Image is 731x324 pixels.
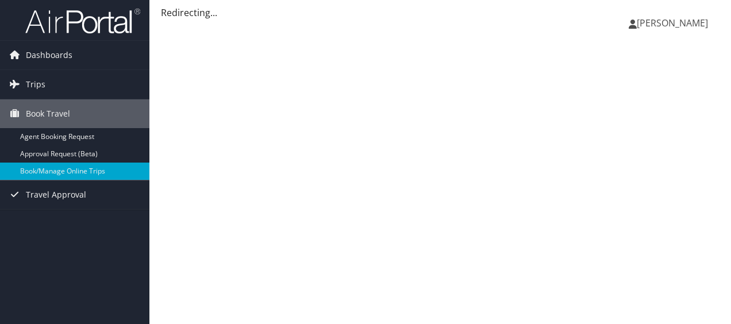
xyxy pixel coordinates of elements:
span: Trips [26,70,45,99]
span: Dashboards [26,41,72,70]
span: [PERSON_NAME] [637,17,708,29]
span: Book Travel [26,99,70,128]
span: Travel Approval [26,180,86,209]
a: [PERSON_NAME] [629,6,720,40]
div: Redirecting... [161,6,720,20]
img: airportal-logo.png [25,7,140,34]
